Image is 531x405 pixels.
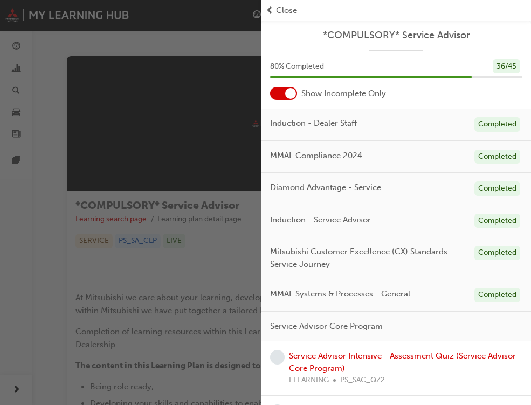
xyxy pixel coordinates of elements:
span: PS_SAC_QZ2 [340,374,385,387]
span: ELEARNING [289,374,329,387]
div: Completed [474,246,520,260]
span: Service Advisor Core Program [270,320,383,333]
span: prev-icon [266,4,274,17]
div: Completed [474,150,520,164]
a: *COMPULSORY* Service Advisor [270,29,522,42]
span: Close [276,4,297,17]
div: Completed [474,214,520,228]
span: learningRecordVerb_NONE-icon [270,350,285,364]
span: MMAL Compliance 2024 [270,150,362,162]
span: MMAL Systems & Processes - General [270,288,410,300]
a: Service Advisor Intensive - Assessment Quiz (Service Advisor Core Program) [289,351,516,373]
div: Completed [474,117,520,132]
span: Show Incomplete Only [301,87,386,100]
span: Mitsubishi Customer Excellence (CX) Standards - Service Journey [270,246,466,270]
div: Completed [474,181,520,196]
div: 36 / 45 [493,59,520,74]
span: Induction - Service Advisor [270,214,371,226]
span: Induction - Dealer Staff [270,117,357,130]
div: Completed [474,288,520,302]
button: prev-iconClose [266,4,527,17]
span: Diamond Advantage - Service [270,181,381,194]
span: 80 % Completed [270,60,324,73]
